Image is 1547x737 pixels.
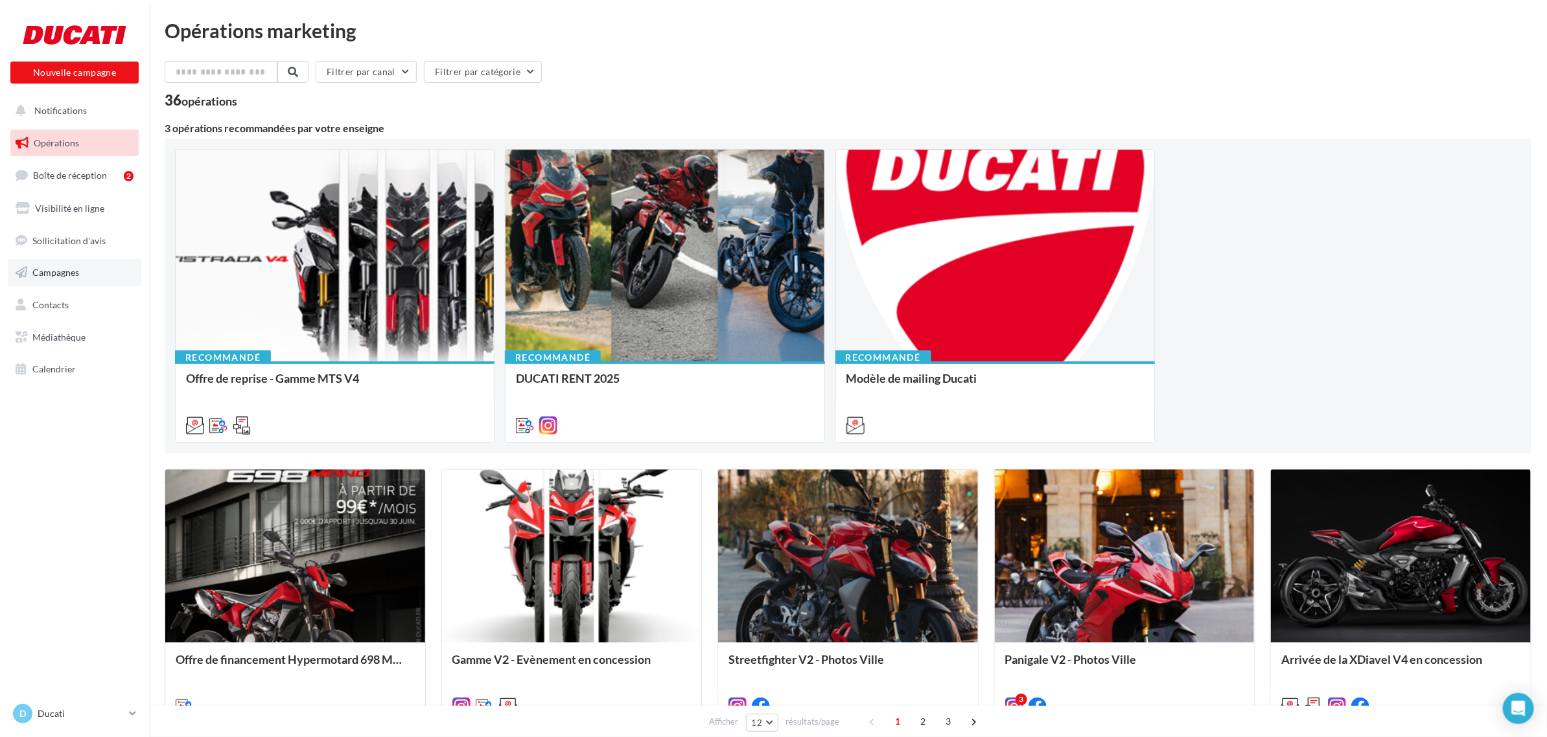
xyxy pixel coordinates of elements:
[10,701,139,726] a: D Ducati
[1016,694,1027,705] div: 3
[32,363,76,374] span: Calendrier
[913,711,933,732] span: 2
[728,653,968,679] div: Streetfighter V2 - Photos Ville
[35,203,104,214] span: Visibilité en ligne
[1281,653,1520,679] div: Arrivée de la XDiavel V4 en concession
[8,97,136,124] button: Notifications
[938,711,959,732] span: 3
[505,350,601,365] div: Recommandé
[10,62,139,84] button: Nouvelle campagne
[19,707,26,720] span: D
[32,332,86,343] span: Médiathèque
[8,195,141,222] a: Visibilité en ligne
[165,123,1531,133] div: 3 opérations recommandées par votre enseigne
[452,653,692,679] div: Gamme V2 - Evènement en concession
[8,161,141,189] a: Boîte de réception2
[32,299,69,310] span: Contacts
[316,61,417,83] button: Filtrer par canal
[32,234,106,245] span: Sollicitation d'avis
[34,137,79,148] span: Opérations
[746,714,779,732] button: 12
[887,711,908,732] span: 1
[165,21,1531,40] div: Opérations marketing
[846,372,1144,398] div: Modèle de mailing Ducati
[186,372,483,398] div: Offre de reprise - Gamme MTS V4
[516,372,813,398] div: DUCATI RENT 2025
[175,350,271,365] div: Recommandé
[1005,653,1244,679] div: Panigale V2 - Photos Ville
[710,716,739,728] span: Afficher
[424,61,542,83] button: Filtrer par catégorie
[32,267,79,278] span: Campagnes
[38,707,124,720] p: Ducati
[181,95,237,107] div: opérations
[8,227,141,255] a: Sollicitation d'avis
[34,105,87,116] span: Notifications
[8,324,141,351] a: Médiathèque
[835,350,931,365] div: Recommandé
[752,718,763,728] span: 12
[176,653,415,679] div: Offre de financement Hypermotard 698 Mono
[785,716,839,728] span: résultats/page
[8,130,141,157] a: Opérations
[8,259,141,286] a: Campagnes
[124,171,134,181] div: 2
[8,356,141,383] a: Calendrier
[1503,693,1534,724] div: Open Intercom Messenger
[33,170,107,181] span: Boîte de réception
[8,291,141,319] a: Contacts
[165,93,237,108] div: 36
